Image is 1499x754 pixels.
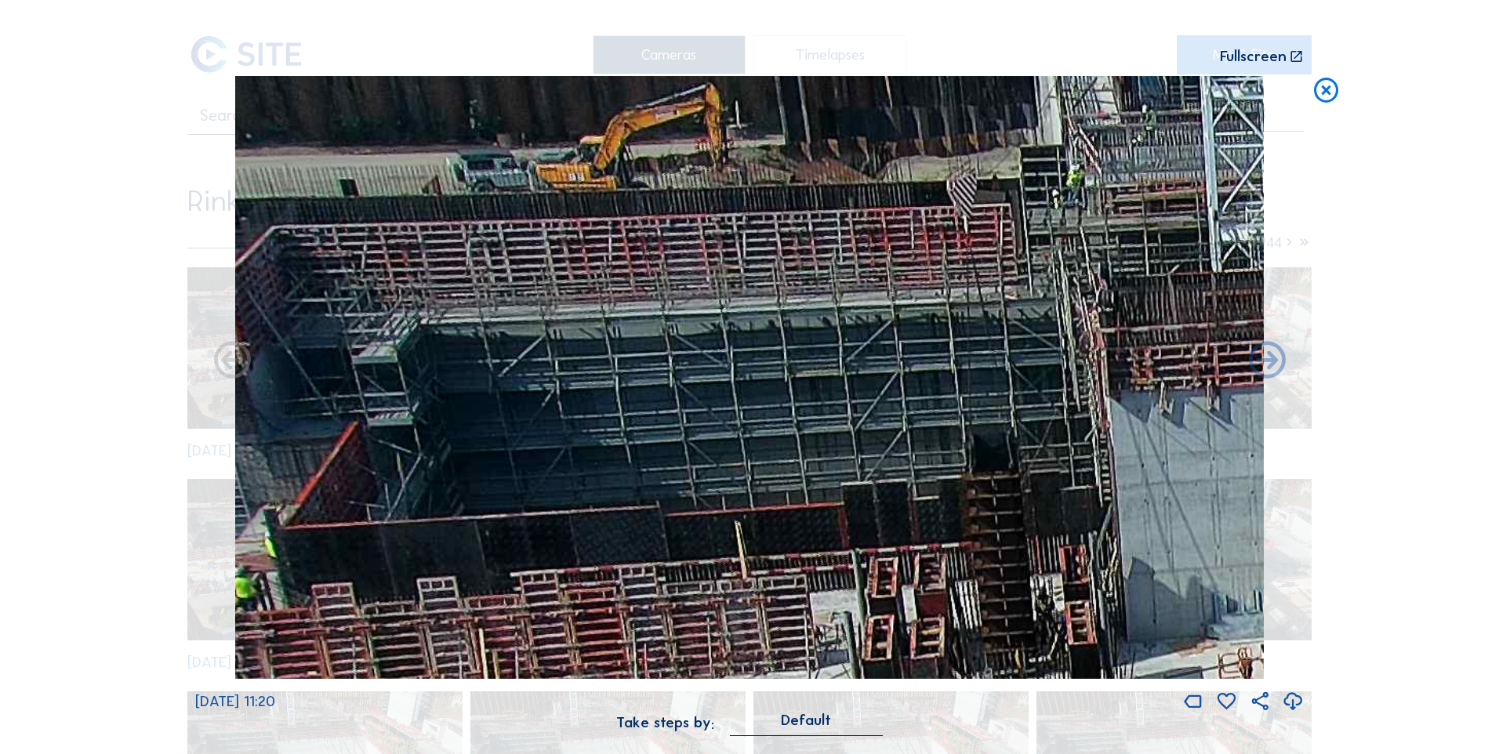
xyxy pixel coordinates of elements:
[1245,339,1289,383] i: Back
[1220,49,1287,65] div: Fullscreen
[781,713,831,727] div: Default
[616,716,714,730] div: Take steps by:
[210,339,254,383] i: Forward
[730,713,883,735] div: Default
[235,76,1264,680] img: Image
[195,692,275,710] span: [DATE] 11:20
